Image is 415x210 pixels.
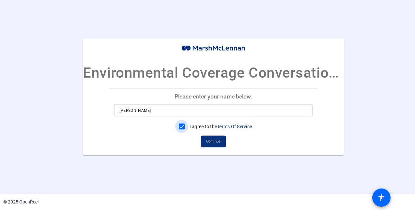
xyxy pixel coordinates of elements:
span: Continue [206,137,221,146]
img: company-logo [181,45,246,52]
input: Enter your name [119,107,307,114]
p: Please enter your name below. [109,89,318,104]
div: © 2025 OpenReel [3,199,38,205]
label: I agree to the [188,123,252,130]
p: Environmental Coverage Conversations Part 2 [83,62,344,83]
mat-icon: accessibility [377,194,385,202]
a: Terms Of Service [217,124,252,129]
button: Continue [201,136,226,147]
